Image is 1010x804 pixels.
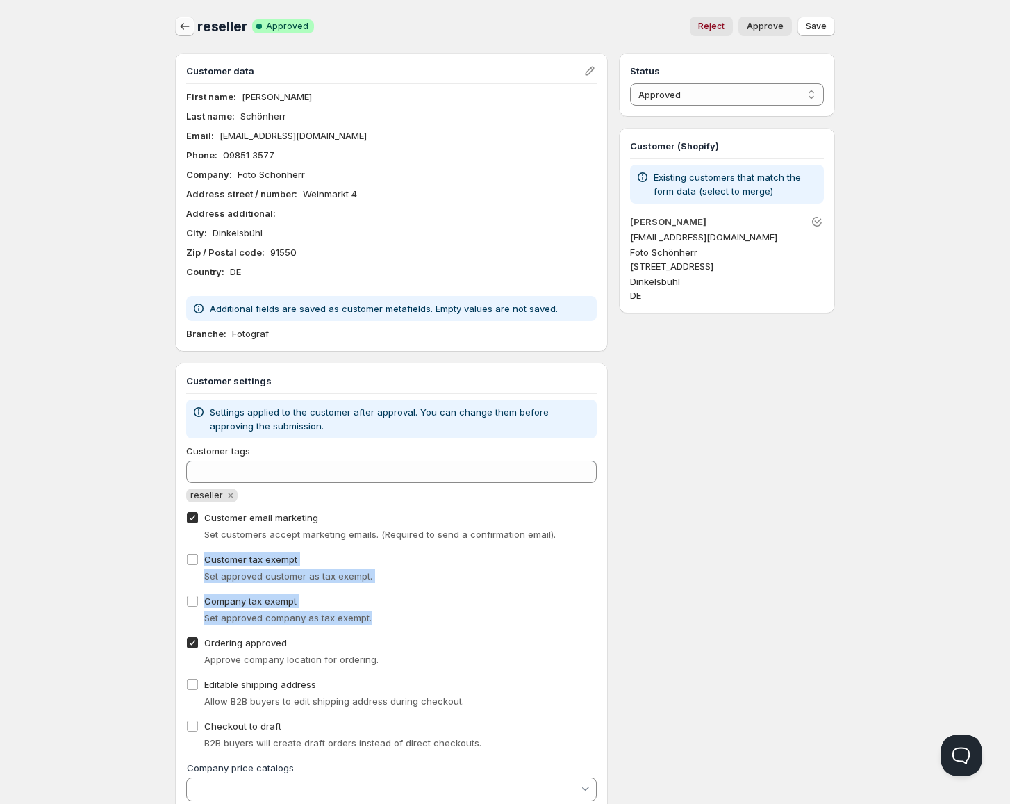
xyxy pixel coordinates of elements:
button: Save [797,17,835,36]
b: Phone : [186,149,217,161]
button: Remove reseller [224,489,237,502]
span: Allow B2B buyers to edit shipping address during checkout. [204,696,464,707]
p: Weinmarkt 4 [303,187,357,201]
p: Existing customers that match the form data (select to merge) [654,170,818,198]
button: Unlink [807,212,827,231]
b: First name : [186,91,236,102]
span: Set approved customer as tax exempt. [204,571,372,582]
span: reseller [197,18,247,35]
iframe: Help Scout Beacon - Open [941,735,982,776]
p: DE [230,265,241,279]
span: Customer email marketing [204,512,318,523]
span: Approve [747,21,784,32]
p: 09851 3577 [223,148,274,162]
b: Country : [186,266,224,277]
span: Ordering approved [204,637,287,648]
button: Approve [738,17,792,36]
span: Reject [698,21,725,32]
h3: Status [630,64,824,78]
span: Set approved company as tax exempt. [204,612,372,623]
b: Address additional : [186,208,276,219]
span: B2B buyers will create draft orders instead of direct checkouts. [204,737,481,748]
p: [EMAIL_ADDRESS][DOMAIN_NAME] [630,230,824,244]
b: Address street / number : [186,188,297,199]
span: Dinkelsbühl DE [630,276,680,301]
span: Company tax exempt [204,596,297,607]
span: Checkout to draft [204,721,281,732]
span: Save [806,21,827,32]
button: Reject [690,17,733,36]
p: [EMAIL_ADDRESS][DOMAIN_NAME] [220,129,367,142]
p: Fotograf [232,327,269,341]
button: Edit [580,61,599,81]
span: reseller [190,490,223,500]
span: Set customers accept marketing emails. (Required to send a confirmation email). [204,529,556,540]
b: Last name : [186,110,235,122]
b: Branche : [186,328,226,339]
b: Email : [186,130,214,141]
span: Approve company location for ordering. [204,654,379,665]
p: [PERSON_NAME] [242,90,312,104]
h3: Customer data [186,64,583,78]
span: Customer tags [186,445,250,457]
p: Schönherr [240,109,286,123]
span: Editable shipping address [204,679,316,690]
label: Company price catalogs [187,762,294,773]
b: Company : [186,169,232,180]
a: [PERSON_NAME] [630,216,706,227]
span: Approved [266,21,308,32]
h3: Customer settings [186,374,597,388]
p: 91550 [270,245,297,259]
p: Settings applied to the customer after approval. You can change them before approving the submiss... [210,405,591,433]
h3: Customer (Shopify) [630,139,824,153]
p: Additional fields are saved as customer metafields. Empty values are not saved. [210,302,558,315]
p: Dinkelsbühl [213,226,263,240]
b: Zip / Postal code : [186,247,265,258]
p: Foto Schönherr [238,167,305,181]
b: City : [186,227,207,238]
span: Customer tax exempt [204,554,297,565]
span: Foto Schönherr [STREET_ADDRESS] [630,247,713,272]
